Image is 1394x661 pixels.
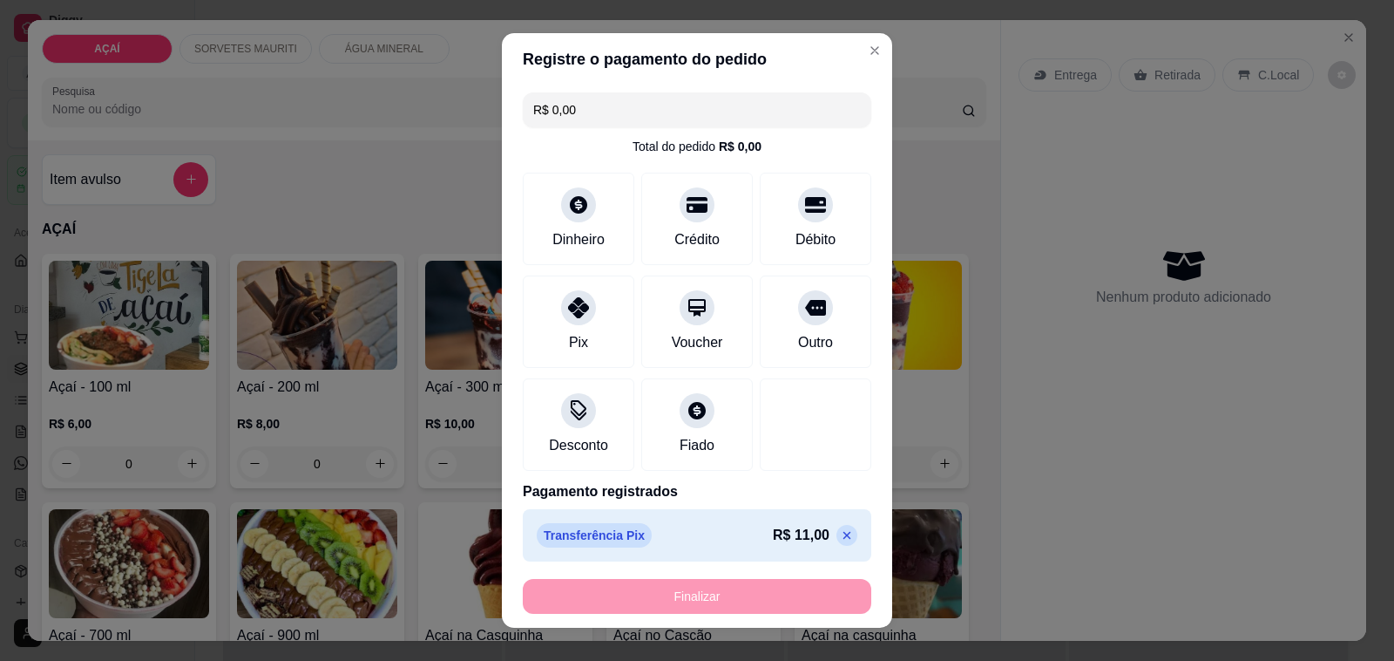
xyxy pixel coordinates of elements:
[537,523,652,548] p: Transferência Pix
[672,332,723,353] div: Voucher
[569,332,588,353] div: Pix
[549,435,608,456] div: Desconto
[502,33,892,85] header: Registre o pagamento do pedido
[719,138,761,155] div: R$ 0,00
[552,229,605,250] div: Dinheiro
[523,481,871,502] p: Pagamento registrados
[533,92,861,127] input: Ex.: hambúrguer de cordeiro
[798,332,833,353] div: Outro
[674,229,720,250] div: Crédito
[633,138,761,155] div: Total do pedido
[773,525,829,546] p: R$ 11,00
[680,435,714,456] div: Fiado
[861,37,889,65] button: Close
[795,229,836,250] div: Débito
